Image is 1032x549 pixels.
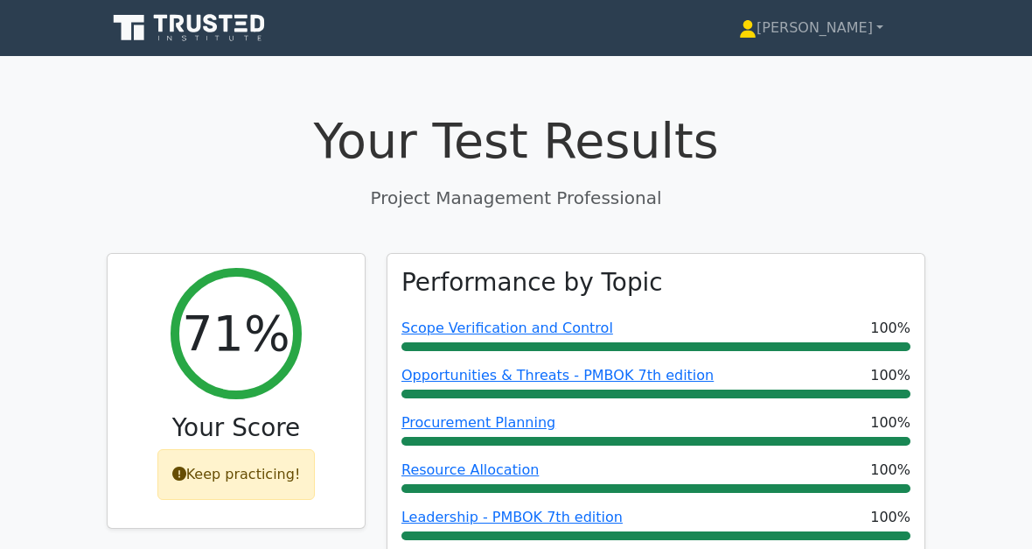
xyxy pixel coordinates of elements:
[870,460,910,481] span: 100%
[186,466,301,482] font: Keep practicing!
[870,318,910,339] span: 100%
[401,509,623,525] a: Leadership - PMBOK 7th edition
[107,112,925,171] h1: Your Test Results
[870,507,910,528] span: 100%
[401,461,539,478] a: Resource Allocation
[870,412,910,433] span: 100%
[401,367,714,384] a: Opportunities & Threats - PMBOK 7th edition
[401,268,663,297] h3: Performance by Topic
[122,413,351,442] h3: Your Score
[697,11,925,46] a: [PERSON_NAME]
[870,365,910,386] span: 100%
[401,414,555,431] a: Procurement Planning
[757,19,873,36] font: [PERSON_NAME]
[401,320,613,336] a: Scope Verification and Control
[107,185,925,211] p: Project Management Professional
[182,305,289,363] h2: 71%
